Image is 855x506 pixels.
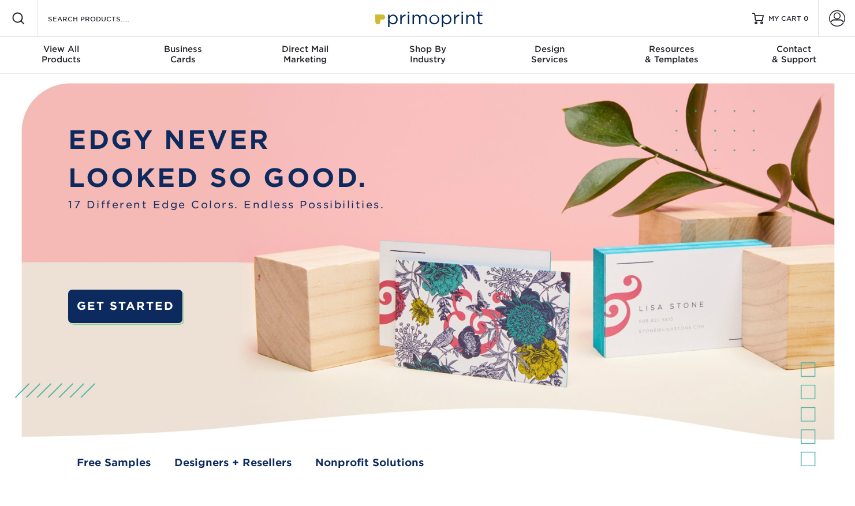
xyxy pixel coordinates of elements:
[174,455,292,471] a: Designers + Resellers
[68,290,182,323] a: GET STARTED
[488,44,611,65] div: Services
[733,44,855,65] div: & Support
[804,14,809,23] span: 0
[122,37,245,74] a: BusinessCards
[122,44,245,54] span: Business
[68,121,384,159] p: EDGY NEVER
[488,44,611,54] span: Design
[244,44,367,54] span: Direct Mail
[733,37,855,74] a: Contact& Support
[488,37,611,74] a: DesignServices
[370,6,486,31] img: Primoprint
[611,37,733,74] a: Resources& Templates
[367,37,489,74] a: Shop ByIndustry
[47,12,159,25] input: SEARCH PRODUCTS.....
[768,14,801,24] span: MY CART
[367,44,489,54] span: Shop By
[244,44,367,65] div: Marketing
[611,44,733,54] span: Resources
[611,44,733,65] div: & Templates
[367,44,489,65] div: Industry
[68,197,384,213] span: 17 Different Edge Colors. Endless Possibilities.
[315,455,424,471] a: Nonprofit Solutions
[122,44,245,65] div: Cards
[733,44,855,54] span: Contact
[77,455,151,471] a: Free Samples
[68,159,384,197] p: LOOKED SO GOOD.
[244,37,367,74] a: Direct MailMarketing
